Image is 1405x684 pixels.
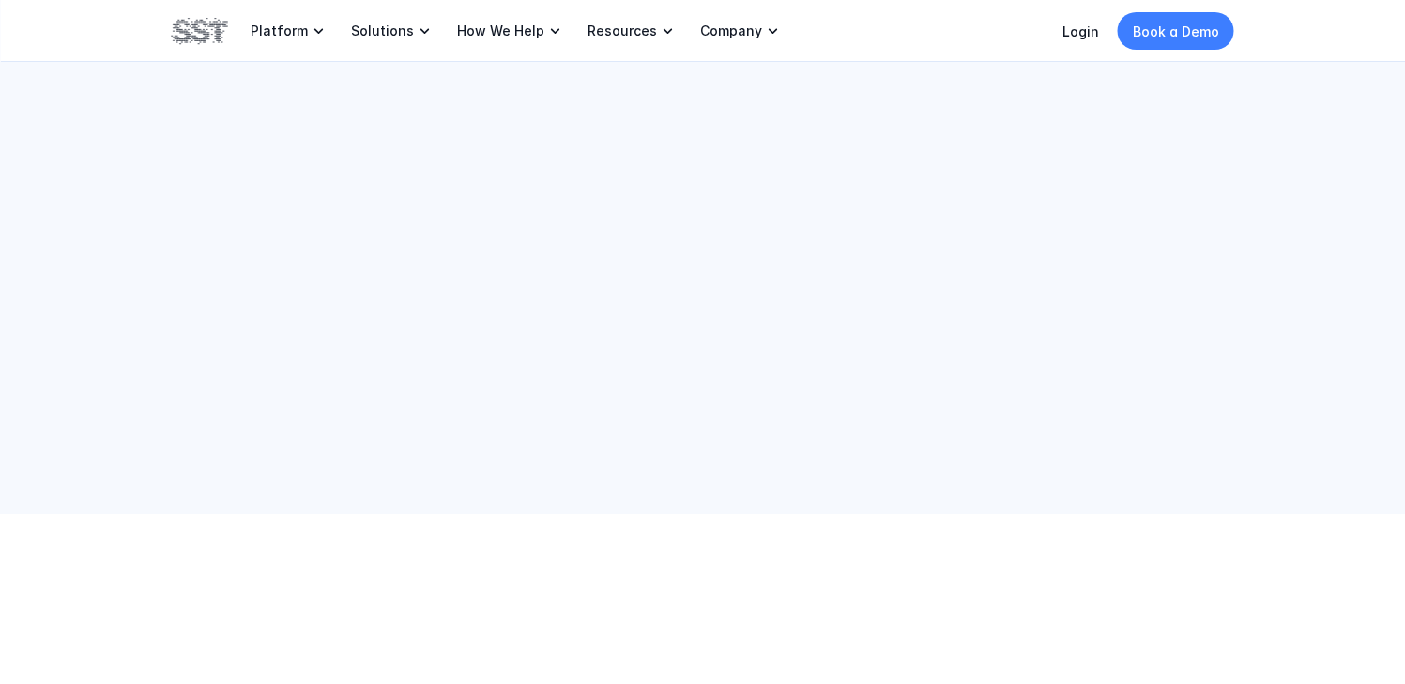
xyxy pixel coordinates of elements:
p: How We Help [457,23,544,39]
img: SST logo [172,15,228,47]
a: Login [1062,23,1099,39]
p: Company [700,23,762,39]
p: Book a Demo [1133,22,1219,41]
p: Resources [588,23,657,39]
a: Book a Demo [1118,12,1234,50]
p: Platform [251,23,308,39]
p: Solutions [351,23,414,39]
